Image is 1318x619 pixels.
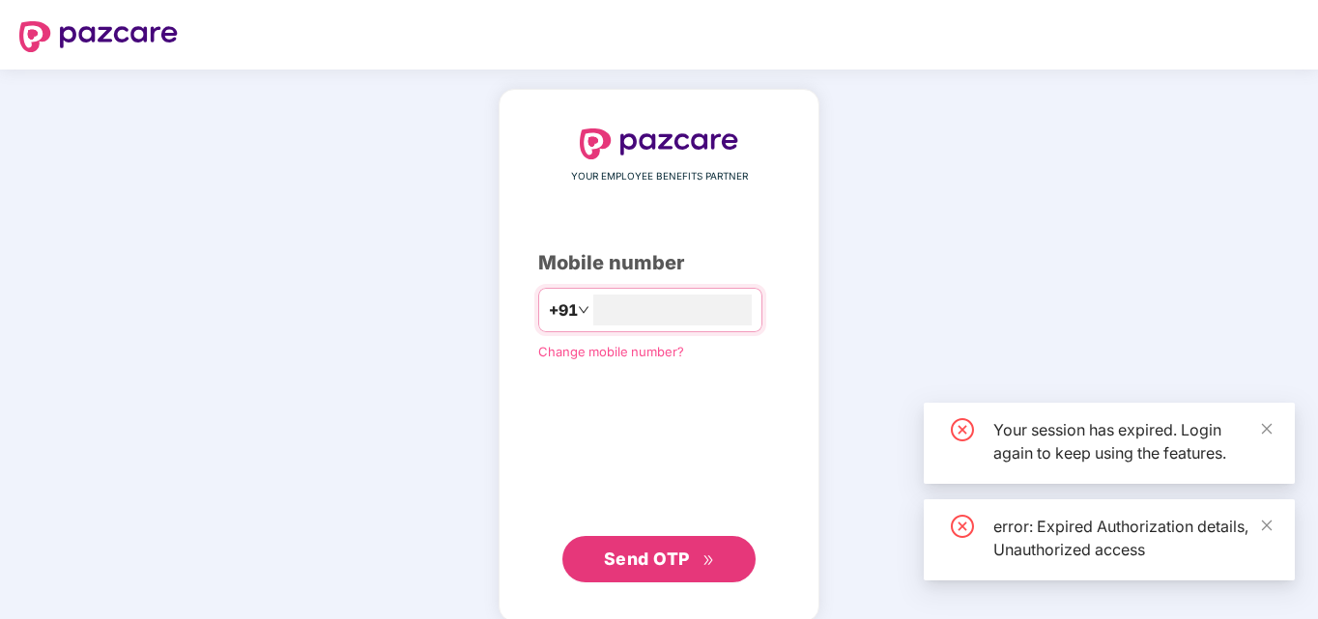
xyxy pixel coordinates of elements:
span: close-circle [951,515,974,538]
a: Change mobile number? [538,344,684,359]
div: Your session has expired. Login again to keep using the features. [993,418,1272,464]
div: error: Expired Authorization details, Unauthorized access [993,515,1272,561]
span: close [1260,422,1274,436]
button: Send OTPdouble-right [562,536,756,582]
div: Mobile number [538,248,780,278]
span: double-right [702,554,715,567]
span: close-circle [951,418,974,441]
span: YOUR EMPLOYEE BENEFITS PARTNER [571,169,748,184]
span: Send OTP [604,549,690,569]
img: logo [580,128,738,159]
span: down [578,304,589,316]
img: logo [19,21,178,52]
span: close [1260,519,1274,532]
span: +91 [549,298,578,323]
